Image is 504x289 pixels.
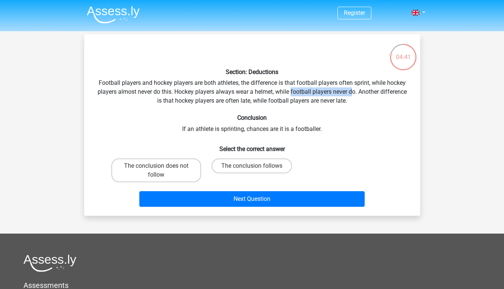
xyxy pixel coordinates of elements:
label: The conclusion follows [212,158,292,173]
h6: Conclusion [96,114,408,121]
h6: Section: Deductions [96,68,408,76]
button: Next Question [139,191,365,207]
div: Football players and hockey players are both athletes, the difference is that football players of... [87,40,417,210]
h6: Select the correct answer [96,139,408,152]
div: 04:41 [389,43,417,62]
a: Register [344,9,365,16]
img: Assessly [87,6,140,23]
img: Assessly logo [23,254,76,272]
label: The conclusion does not follow [111,158,201,182]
